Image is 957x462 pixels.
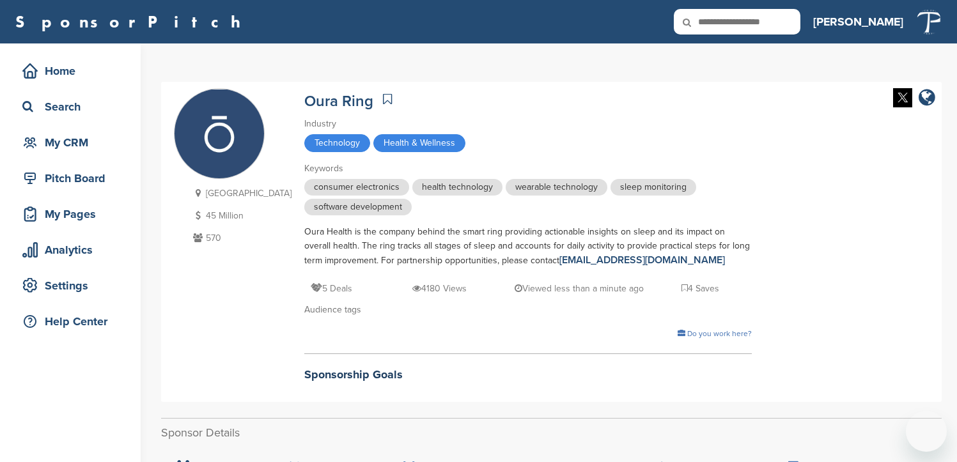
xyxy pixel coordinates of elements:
a: Pitch Board [13,164,128,193]
h2: Sponsor Details [161,424,942,442]
div: Industry [304,117,752,131]
p: Viewed less than a minute ago [515,281,644,296]
div: Keywords [304,162,752,176]
span: wearable technology [506,179,607,196]
div: Home [19,59,128,82]
span: consumer electronics [304,179,409,196]
a: Search [13,92,128,121]
a: [PERSON_NAME] [813,8,903,36]
p: 570 [190,230,292,246]
div: My CRM [19,131,128,154]
a: company link [919,88,935,109]
a: My CRM [13,128,128,157]
div: Oura Health is the company behind the smart ring providing actionable insights on sleep and its i... [304,225,752,268]
a: Home [13,56,128,86]
a: SponsorPitch [15,13,249,30]
a: Do you work here? [678,329,752,338]
div: Help Center [19,310,128,333]
span: Health & Wellness [373,134,465,152]
h2: Sponsorship Goals [304,366,752,383]
a: [EMAIL_ADDRESS][DOMAIN_NAME] [559,254,725,266]
a: Analytics [13,235,128,265]
div: Pitch Board [19,167,128,190]
span: health technology [412,179,502,196]
span: software development [304,199,412,215]
span: Do you work here? [687,329,752,338]
img: Tp white on transparent [916,9,942,36]
div: Audience tags [304,303,752,317]
p: 4180 Views [412,281,467,296]
a: Help Center [13,307,128,336]
p: 4 Saves [681,281,719,296]
p: [GEOGRAPHIC_DATA] [190,185,292,201]
p: 5 Deals [311,281,352,296]
span: sleep monitoring [611,179,696,196]
a: My Pages [13,199,128,229]
img: Twitter white [893,88,912,107]
iframe: Button to launch messaging window [906,411,947,452]
div: My Pages [19,203,128,226]
a: Oura Ring [304,92,373,111]
span: Technology [304,134,370,152]
img: Sponsorpitch & Oura Ring [175,89,264,179]
div: Search [19,95,128,118]
div: Settings [19,274,128,297]
a: Settings [13,271,128,300]
div: Analytics [19,238,128,261]
p: 45 Million [190,208,292,224]
h3: [PERSON_NAME] [813,13,903,31]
